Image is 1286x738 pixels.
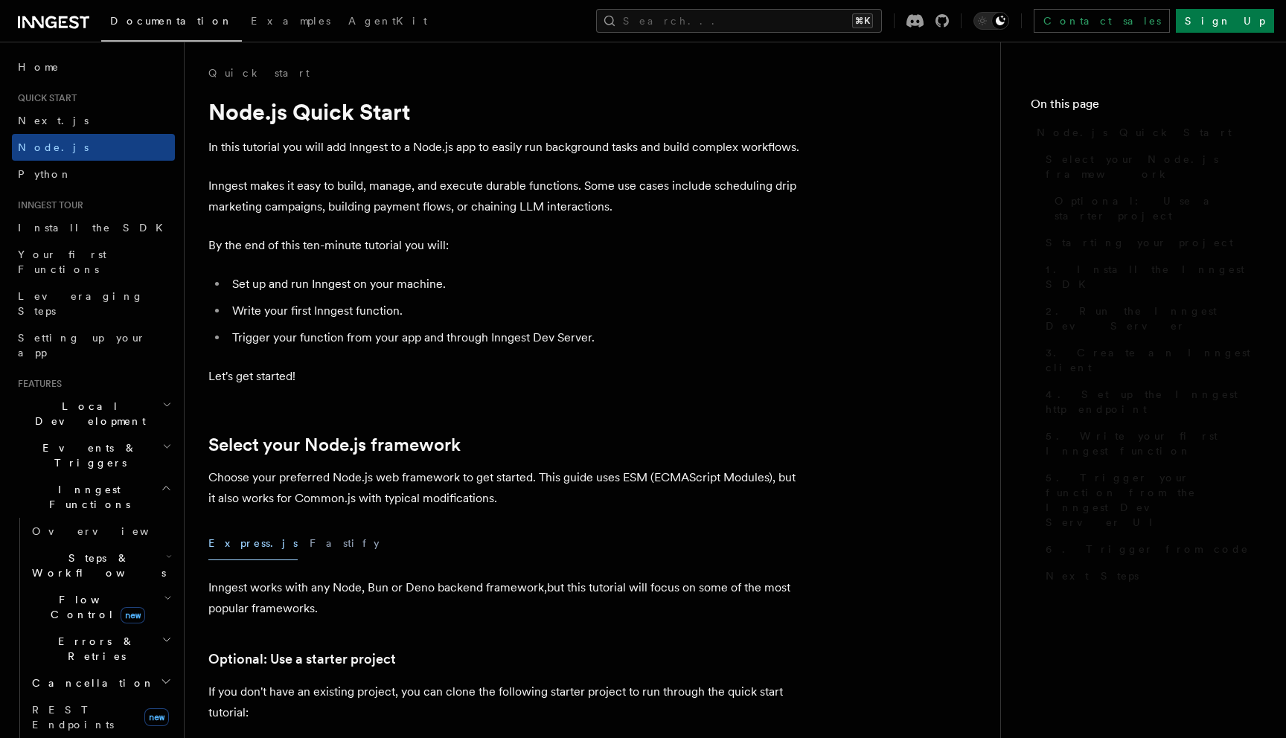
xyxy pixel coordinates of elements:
button: Events & Triggers [12,434,175,476]
span: Flow Control [26,592,164,622]
span: Your first Functions [18,248,106,275]
span: Local Development [12,399,162,429]
a: Contact sales [1034,9,1170,33]
a: AgentKit [339,4,436,40]
span: new [121,607,145,623]
a: 5. Trigger your function from the Inngest Dev Server UI [1040,464,1256,536]
span: Inngest Functions [12,482,161,512]
span: Examples [251,15,330,27]
a: 4. Set up the Inngest http endpoint [1040,381,1256,423]
a: Setting up your app [12,324,175,366]
button: Inngest Functions [12,476,175,518]
button: Toggle dark mode [973,12,1009,30]
li: Trigger your function from your app and through Inngest Dev Server. [228,327,804,348]
span: Errors & Retries [26,634,161,664]
span: Setting up your app [18,332,146,359]
span: Steps & Workflows [26,551,166,580]
a: Select your Node.js framework [208,434,461,455]
a: Documentation [101,4,242,42]
span: Node.js [18,141,89,153]
span: Python [18,168,72,180]
button: Steps & Workflows [26,545,175,586]
span: AgentKit [348,15,427,27]
a: Next Steps [1040,562,1256,589]
button: Flow Controlnew [26,586,175,628]
span: 3. Create an Inngest client [1046,345,1256,375]
button: Search...⌘K [596,9,882,33]
p: Choose your preferred Node.js web framework to get started. This guide uses ESM (ECMAScript Modul... [208,467,804,509]
span: 6. Trigger from code [1046,542,1249,556]
li: Write your first Inngest function. [228,301,804,321]
a: 1. Install the Inngest SDK [1040,256,1256,298]
span: Next Steps [1046,568,1139,583]
span: 5. Write your first Inngest function [1046,429,1256,458]
a: Next.js [12,107,175,134]
a: Leveraging Steps [12,283,175,324]
a: Optional: Use a starter project [1049,187,1256,229]
li: Set up and run Inngest on your machine. [228,274,804,295]
p: If you don't have an existing project, you can clone the following starter project to run through... [208,681,804,723]
a: 3. Create an Inngest client [1040,339,1256,381]
span: Starting your project [1046,235,1233,250]
button: Fastify [310,527,380,560]
a: Examples [242,4,339,40]
span: Install the SDK [18,222,172,234]
a: Sign Up [1176,9,1274,33]
span: REST Endpoints [32,704,114,731]
button: Local Development [12,393,175,434]
a: Overview [26,518,175,545]
p: Inngest makes it easy to build, manage, and execute durable functions. Some use cases include sch... [208,176,804,217]
p: By the end of this ten-minute tutorial you will: [208,235,804,256]
span: new [144,708,169,726]
a: Optional: Use a starter project [208,649,396,670]
span: Quick start [12,92,77,104]
span: Events & Triggers [12,440,162,470]
span: Next.js [18,115,89,126]
span: Inngest tour [12,199,83,211]
a: Home [12,54,175,80]
button: Errors & Retries [26,628,175,670]
a: Node.js [12,134,175,161]
p: In this tutorial you will add Inngest to a Node.js app to easily run background tasks and build c... [208,137,804,158]
span: Optional: Use a starter project [1055,193,1256,223]
button: Cancellation [26,670,175,696]
a: Select your Node.js framework [1040,146,1256,187]
span: 1. Install the Inngest SDK [1046,262,1256,292]
a: Node.js Quick Start [1031,119,1256,146]
h1: Node.js Quick Start [208,98,804,125]
a: 2. Run the Inngest Dev Server [1040,298,1256,339]
span: Features [12,378,62,390]
a: 5. Write your first Inngest function [1040,423,1256,464]
button: Express.js [208,527,298,560]
span: Overview [32,525,185,537]
a: 6. Trigger from code [1040,536,1256,562]
h4: On this page [1031,95,1256,119]
a: REST Endpointsnew [26,696,175,738]
span: 2. Run the Inngest Dev Server [1046,304,1256,333]
span: Cancellation [26,676,155,690]
span: Leveraging Steps [18,290,144,317]
span: Home [18,60,60,74]
p: Let's get started! [208,366,804,387]
span: Documentation [110,15,233,27]
a: Starting your project [1040,229,1256,256]
kbd: ⌘K [852,13,873,28]
a: Install the SDK [12,214,175,241]
span: 5. Trigger your function from the Inngest Dev Server UI [1046,470,1256,530]
span: 4. Set up the Inngest http endpoint [1046,387,1256,417]
a: Python [12,161,175,187]
a: Quick start [208,65,310,80]
span: Node.js Quick Start [1037,125,1232,140]
a: Your first Functions [12,241,175,283]
span: Select your Node.js framework [1046,152,1256,182]
p: Inngest works with any Node, Bun or Deno backend framework,but this tutorial will focus on some o... [208,577,804,619]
